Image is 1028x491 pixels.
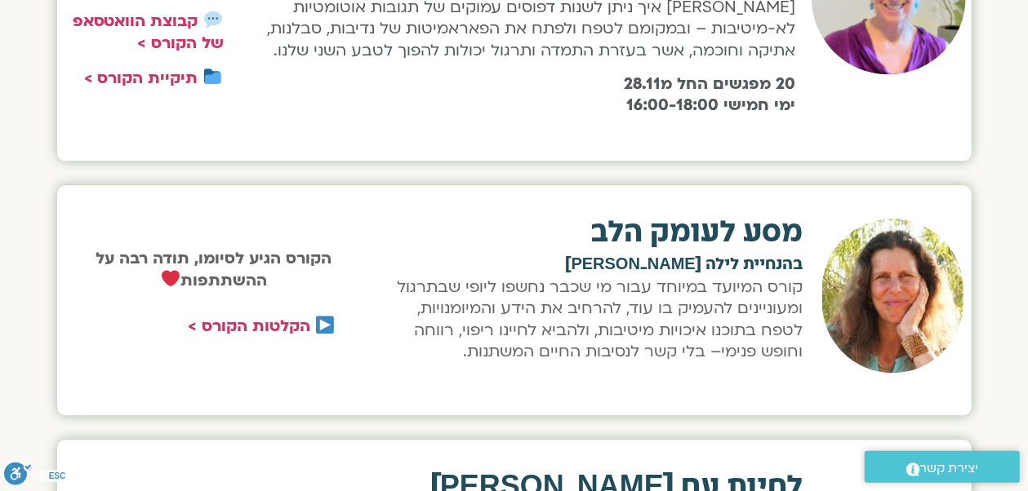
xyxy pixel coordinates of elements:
[626,95,795,116] b: ימי חמישי 16:00-18:00
[96,248,332,291] strong: הקורס הגיע לסיומו, תודה רבה על ההשתתפות
[162,269,180,287] img: ❤
[822,219,963,373] img: לילה קמחי
[624,73,795,95] strong: 20 מפגשים החל מ28.11
[84,68,198,89] a: תיקיית הקורס >
[204,67,222,85] img: 📁
[204,11,222,29] img: 💬
[188,316,310,337] a: הקלטות הקורס >
[920,458,979,480] span: יצירת קשר
[393,256,803,272] h2: בהנחיית לילה [PERSON_NAME]
[393,276,803,363] p: קורס המיועד במיוחד עבור מי שכבר נחשפו ליופי שבתרגול ומעוניינים להעמיק בו עוד, להרחיב את הידע והמי...
[316,316,334,334] img: ▶️
[73,11,224,53] a: קבוצת הוואטסאפ של הקורס >
[865,451,1020,483] a: יצירת קשר
[393,218,803,247] h2: מסע לעומק הלב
